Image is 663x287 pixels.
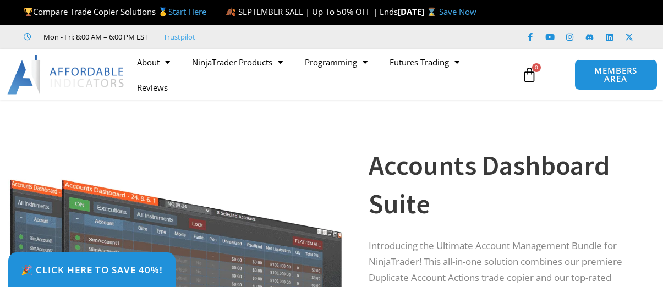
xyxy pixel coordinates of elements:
a: Programming [294,49,379,75]
a: Save Now [439,6,476,17]
span: Mon - Fri: 8:00 AM – 6:00 PM EST [41,30,148,43]
a: 0 [505,59,554,91]
span: Compare Trade Copier Solutions 🥇 [24,6,206,17]
a: MEMBERS AREA [574,59,657,90]
strong: [DATE] ⌛ [398,6,439,17]
a: 🎉 Click Here to save 40%! [8,252,176,287]
a: Reviews [126,75,179,100]
h1: Accounts Dashboard Suite [369,146,635,223]
a: About [126,49,181,75]
span: 0 [532,63,541,72]
a: Trustpilot [163,30,195,43]
nav: Menu [126,49,517,100]
span: 🎉 Click Here to save 40%! [21,265,163,274]
a: Start Here [168,6,206,17]
span: MEMBERS AREA [586,67,646,83]
img: LogoAI | Affordable Indicators – NinjaTrader [7,55,125,95]
img: 🏆 [24,8,32,16]
span: 🍂 SEPTEMBER SALE | Up To 50% OFF | Ends [226,6,398,17]
a: NinjaTrader Products [181,49,294,75]
a: Futures Trading [379,49,470,75]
